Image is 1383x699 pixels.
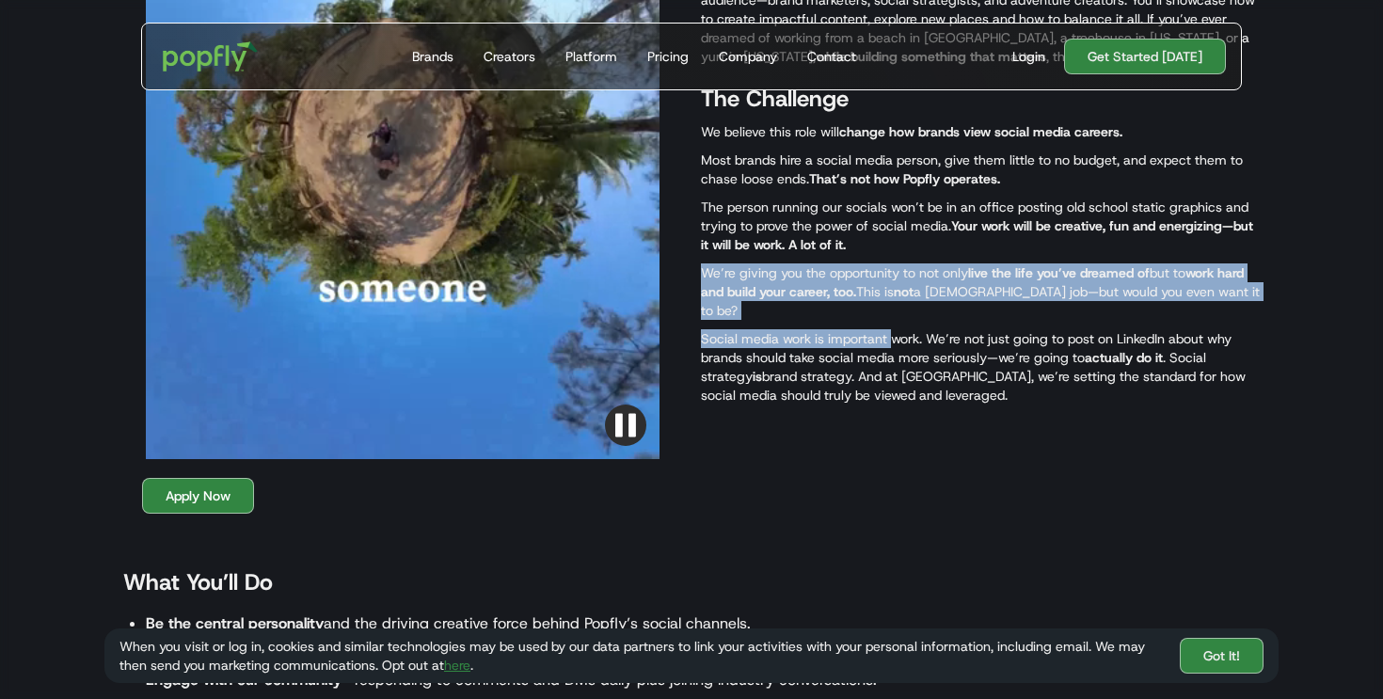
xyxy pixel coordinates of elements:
[1005,47,1053,66] a: Login
[701,198,1260,254] p: The person running our socials won’t be in an office posting old school static graphics and tryin...
[968,264,1150,281] strong: live the life you’ve dreamed of
[1012,47,1045,66] div: Login
[558,24,625,89] a: Platform
[800,24,864,89] a: Contact
[701,84,849,114] strong: The Challenge
[146,610,1008,638] li: and the driving creative force behind Popfly’s social channels.
[476,24,543,89] a: Creators
[405,24,461,89] a: Brands
[444,657,470,674] a: here
[150,28,271,85] a: home
[894,283,914,300] strong: not
[647,47,689,66] div: Pricing
[701,151,1260,188] p: Most brands hire a social media person, give them little to no budget, and expect them to chase l...
[809,170,1000,187] strong: That’s not how Popfly operates.
[807,47,856,66] div: Contact
[412,47,453,66] div: Brands
[123,567,273,597] strong: What You’ll Do
[701,122,1260,141] p: We believe this role will
[701,217,1253,253] strong: Your work will be creative, fun and energizing—but it will be work. A lot of it.
[701,264,1244,300] strong: work hard and build your career, too.
[719,47,777,66] div: Company
[123,514,1008,536] p: ‍
[565,47,617,66] div: Platform
[711,24,785,89] a: Company
[1064,39,1226,74] a: Get Started [DATE]
[701,263,1260,320] p: We’re giving you the opportunity to not only but to This is a [DEMOGRAPHIC_DATA] job—but would yo...
[605,405,646,446] img: Pause video
[484,47,535,66] div: Creators
[839,123,1122,140] strong: change how brands view social media careers.
[146,613,324,633] strong: Be the central personality
[1085,349,1163,366] strong: actually do it
[1180,638,1264,674] a: Got It!
[142,478,254,514] a: Apply Now
[701,329,1260,405] p: Social media work is important work. We’re not just going to post on LinkedIn about why brands sh...
[640,24,696,89] a: Pricing
[119,637,1165,675] div: When you visit or log in, cookies and similar technologies may be used by our data partners to li...
[753,368,762,385] strong: is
